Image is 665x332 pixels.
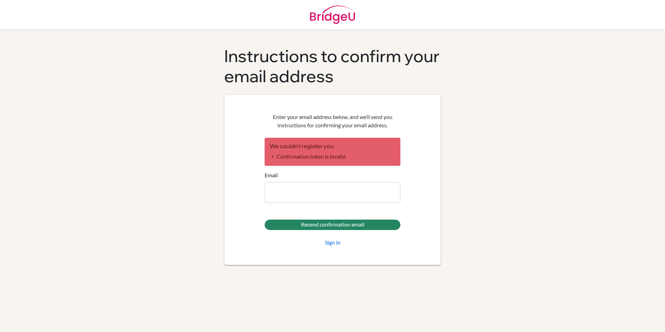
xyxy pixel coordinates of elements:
[265,220,400,230] input: Resend confirmation email
[270,152,395,161] li: Confirmation token is invalid
[270,143,395,150] h2: We couldn't register you:
[325,238,340,247] a: Sign in
[265,113,400,129] p: Enter your email address below, and we’ll send you instructions for confirming your email address.
[265,171,278,179] label: Email
[224,46,441,86] h1: Instructions to confirm your email address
